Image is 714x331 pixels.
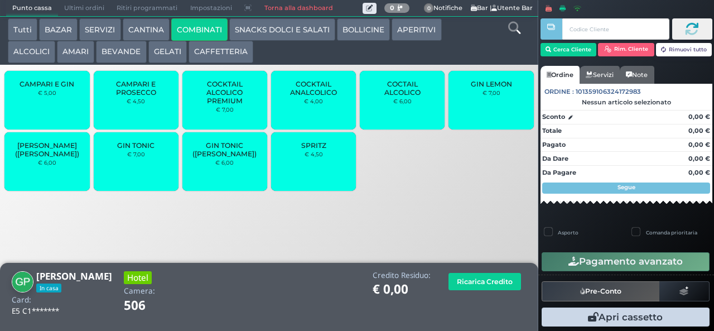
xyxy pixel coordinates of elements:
label: Asporto [558,229,578,236]
button: CANTINA [123,18,170,41]
button: Pagamento avanzato [542,252,710,271]
strong: Segue [617,184,635,191]
small: € 6,00 [393,98,412,104]
button: APERITIVI [392,18,441,41]
img: Giuditta Paolucci [12,271,33,293]
a: Note [620,66,654,84]
button: ALCOLICI [8,41,55,63]
b: 0 [390,4,394,12]
label: Comanda prioritaria [646,229,697,236]
button: Cerca Cliente [541,43,597,56]
button: BEVANDE [96,41,146,63]
button: Apri cassetto [542,308,710,327]
a: Torna alla dashboard [258,1,339,16]
span: GIN TONIC ([PERSON_NAME]) [192,141,258,158]
small: € 7,00 [483,89,500,96]
input: Codice Cliente [562,18,669,40]
div: Nessun articolo selezionato [541,98,712,106]
h4: Card: [12,296,31,304]
strong: Totale [542,127,562,135]
small: € 4,50 [127,98,145,104]
small: € 7,00 [127,151,145,157]
strong: Da Pagare [542,169,576,176]
span: COCKTAIL ALCOLICO PREMIUM [192,80,258,105]
strong: 0,00 € [688,141,710,148]
h3: Hotel [124,271,152,284]
a: Ordine [541,66,580,84]
button: Ricarica Credito [448,273,521,290]
small: € 4,00 [304,98,323,104]
span: Ordine : [544,87,574,97]
span: SPRITZ [301,141,326,150]
strong: 0,00 € [688,127,710,135]
a: Servizi [580,66,620,84]
h1: 506 [124,299,177,313]
span: Ritiri programmati [110,1,184,16]
strong: Da Dare [542,155,568,162]
button: BOLLICINE [337,18,390,41]
b: [PERSON_NAME] [36,270,112,282]
span: In casa [36,284,61,292]
button: AMARI [57,41,94,63]
strong: Sconto [542,112,565,122]
small: € 4,50 [305,151,323,157]
span: 0 [424,3,434,13]
small: € 7,00 [216,106,234,113]
span: COCKTAIL ANALCOLICO [281,80,347,97]
span: Ultimi ordini [58,1,110,16]
button: BAZAR [39,18,78,41]
span: Punto cassa [6,1,58,16]
span: 101359106324172983 [576,87,641,97]
small: € 5,00 [38,89,56,96]
span: [PERSON_NAME] ([PERSON_NAME]) [14,141,80,158]
h1: € 0,00 [373,282,431,296]
span: CAMPARI E GIN [20,80,74,88]
span: GIN LEMON [471,80,512,88]
button: SERVIZI [79,18,120,41]
h4: Camera: [124,287,155,295]
strong: 0,00 € [688,169,710,176]
h4: Credito Residuo: [373,271,431,280]
span: Impostazioni [184,1,238,16]
small: € 6,00 [215,159,234,166]
strong: Pagato [542,141,566,148]
button: Rimuovi tutto [656,43,712,56]
button: COMBINATI [171,18,228,41]
button: SNACKS DOLCI E SALATI [229,18,335,41]
span: COCTAIL ALCOLICO [369,80,436,97]
strong: 0,00 € [688,155,710,162]
button: GELATI [148,41,187,63]
span: CAMPARI E PROSECCO [103,80,169,97]
button: Pre-Conto [542,281,660,301]
button: Rim. Cliente [598,43,654,56]
button: CAFFETTERIA [189,41,253,63]
small: € 6,00 [38,159,56,166]
span: GIN TONIC [117,141,155,150]
strong: 0,00 € [688,113,710,121]
button: Tutti [8,18,37,41]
